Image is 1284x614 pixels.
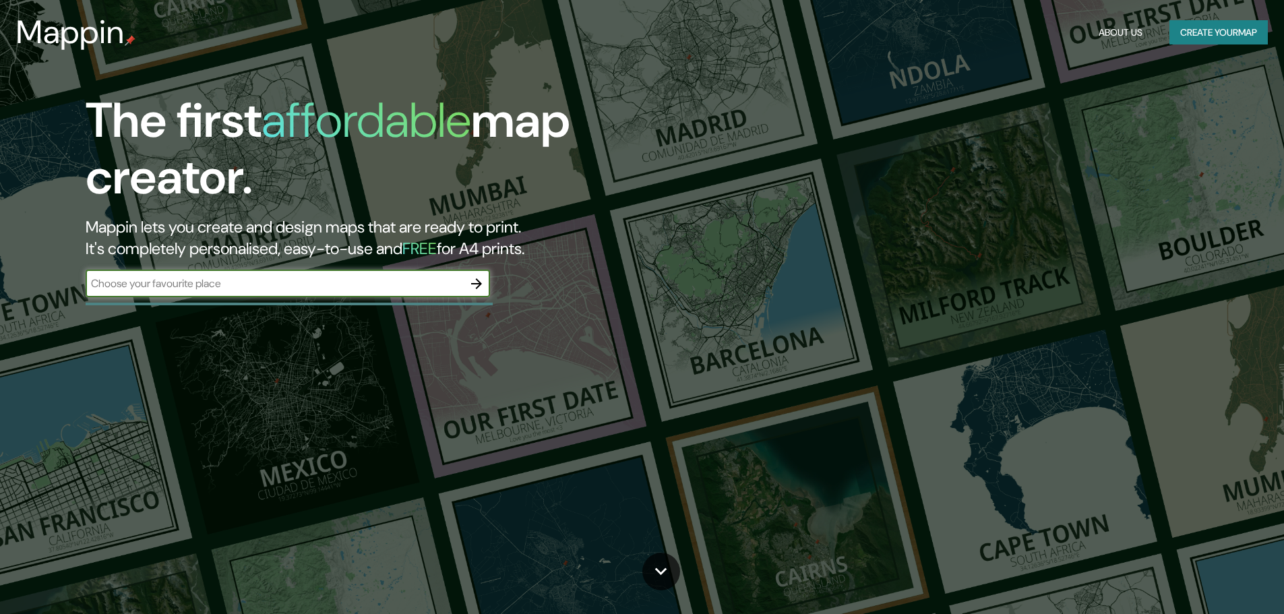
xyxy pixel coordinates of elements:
[1093,20,1148,45] button: About Us
[125,35,135,46] img: mappin-pin
[16,13,125,51] h3: Mappin
[1169,20,1268,45] button: Create yourmap
[402,238,437,259] h5: FREE
[262,89,471,152] h1: affordable
[86,216,728,259] h2: Mappin lets you create and design maps that are ready to print. It's completely personalised, eas...
[86,92,728,216] h1: The first map creator.
[86,276,463,291] input: Choose your favourite place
